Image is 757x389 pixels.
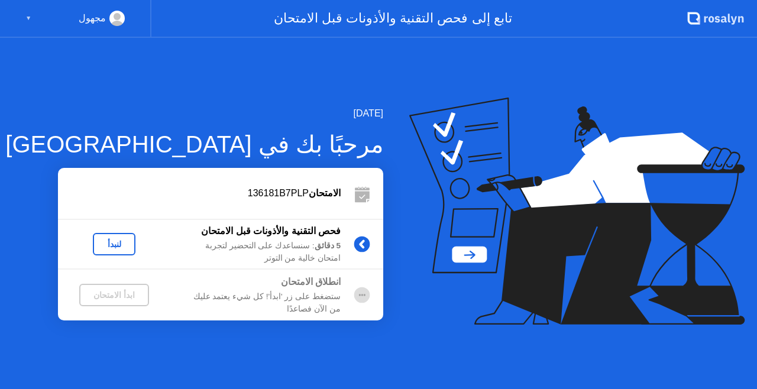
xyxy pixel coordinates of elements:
b: الامتحان [309,188,341,198]
b: انطلاق الامتحان [281,277,341,287]
button: لنبدأ [93,233,135,255]
div: لنبدأ [98,239,131,249]
div: [DATE] [5,106,383,121]
div: 136181B7PLP [58,186,341,200]
div: : سنساعدك على التحضير لتجربة امتحان خالية من التوتر [170,240,341,264]
div: ستضغط على زر 'ابدأ'! كل شيء يعتمد عليك من الآن فصاعدًا [170,291,341,315]
b: فحص التقنية والأذونات قبل الامتحان [201,226,341,236]
div: مجهول [79,11,106,26]
b: 5 دقائق [315,241,341,250]
button: ابدأ الامتحان [79,284,149,306]
div: ▼ [25,11,31,26]
div: مرحبًا بك في [GEOGRAPHIC_DATA] [5,127,383,162]
div: ابدأ الامتحان [84,290,144,300]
